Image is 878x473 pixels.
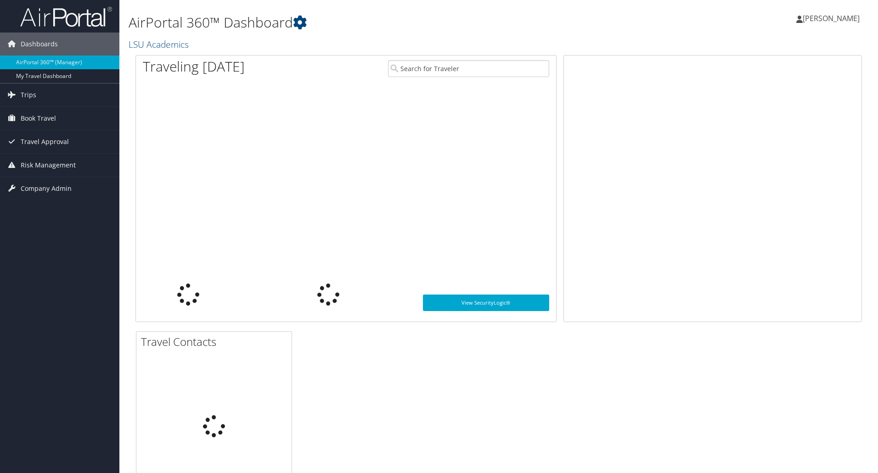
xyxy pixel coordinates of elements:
[21,33,58,56] span: Dashboards
[21,177,72,200] span: Company Admin
[20,6,112,28] img: airportal-logo.png
[803,13,860,23] span: [PERSON_NAME]
[143,57,245,76] h1: Traveling [DATE]
[21,130,69,153] span: Travel Approval
[141,334,292,350] h2: Travel Contacts
[21,154,76,177] span: Risk Management
[21,83,36,106] span: Trips
[129,38,191,50] a: LSU Academics
[21,107,56,130] span: Book Travel
[129,13,622,32] h1: AirPortal 360™ Dashboard
[796,5,869,32] a: [PERSON_NAME]
[388,60,549,77] input: Search for Traveler
[423,295,549,311] a: View SecurityLogic®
